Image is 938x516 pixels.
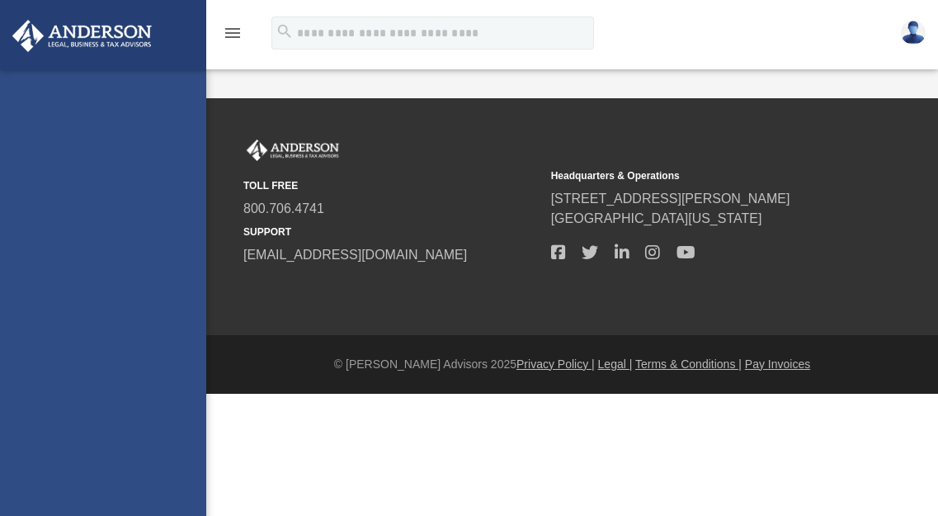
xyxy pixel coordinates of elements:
[243,248,467,262] a: [EMAIL_ADDRESS][DOMAIN_NAME]
[551,192,790,206] a: [STREET_ADDRESS][PERSON_NAME]
[243,201,324,215] a: 800.706.4741
[745,357,810,371] a: Pay Invoices
[901,21,926,45] img: User Pic
[243,178,540,193] small: TOLL FREE
[516,357,595,371] a: Privacy Policy |
[598,357,633,371] a: Legal |
[7,20,157,52] img: Anderson Advisors Platinum Portal
[243,140,342,161] img: Anderson Advisors Platinum Portal
[551,168,847,183] small: Headquarters & Operations
[223,23,243,43] i: menu
[223,31,243,43] a: menu
[551,211,762,225] a: [GEOGRAPHIC_DATA][US_STATE]
[206,356,938,373] div: © [PERSON_NAME] Advisors 2025
[243,225,540,239] small: SUPPORT
[276,22,294,40] i: search
[635,357,742,371] a: Terms & Conditions |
